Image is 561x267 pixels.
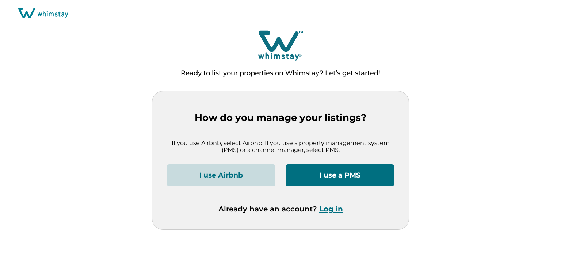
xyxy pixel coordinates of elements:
p: Already have an account? [218,205,343,213]
p: How do you manage your listings? [167,112,394,123]
p: Ready to list your properties on Whimstay? Let’s get started! [181,70,380,77]
p: If you use Airbnb, select Airbnb. If you use a property management system (PMS) or a channel mana... [167,140,394,154]
button: I use a PMS [286,164,394,186]
button: I use Airbnb [167,164,275,186]
button: Log in [319,205,343,213]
